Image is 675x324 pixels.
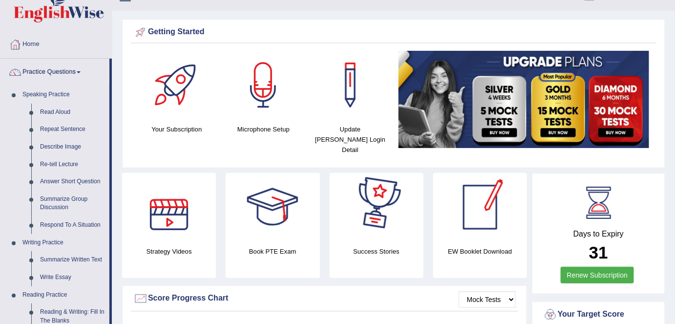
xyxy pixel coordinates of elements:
a: Write Essay [36,269,109,286]
a: Summarize Written Text [36,251,109,269]
a: Read Aloud [36,104,109,121]
div: Your Target Score [543,307,654,322]
img: small5.jpg [399,51,649,148]
h4: Your Subscription [138,124,215,134]
a: Repeat Sentence [36,121,109,138]
div: Getting Started [133,25,654,40]
div: Score Progress Chart [133,291,516,306]
a: Speaking Practice [18,86,109,104]
a: Respond To A Situation [36,216,109,234]
a: Renew Subscription [561,267,634,283]
h4: Days to Expiry [543,230,654,238]
a: Describe Image [36,138,109,156]
b: 31 [589,243,608,262]
h4: Success Stories [330,246,423,257]
h4: Microphone Setup [225,124,302,134]
h4: Update [PERSON_NAME] Login Detail [312,124,389,155]
a: Answer Short Question [36,173,109,191]
h4: Strategy Videos [122,246,216,257]
a: Home [0,31,112,55]
a: Re-tell Lecture [36,156,109,173]
a: Practice Questions [0,59,109,83]
h4: EW Booklet Download [433,246,527,257]
h4: Book PTE Exam [226,246,319,257]
a: Writing Practice [18,234,109,252]
a: Reading Practice [18,286,109,304]
a: Summarize Group Discussion [36,191,109,216]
